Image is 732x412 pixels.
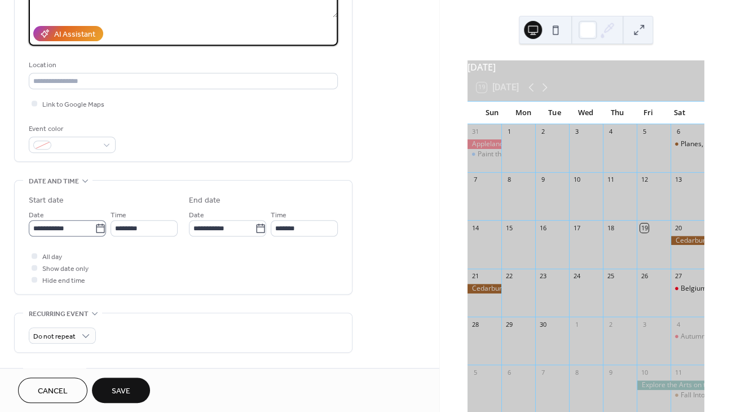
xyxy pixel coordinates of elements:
span: Hide end time [42,275,85,287]
span: Date and time [29,176,79,187]
div: 8 [572,368,581,376]
div: 28 [471,320,479,328]
div: Sun [477,102,508,124]
div: 5 [640,128,649,136]
div: Appleland's Sunflower Festival [468,139,501,149]
div: Event color [29,123,113,135]
div: Explore the Arts on the Covered Bridge Art Studio Tour [637,380,704,390]
div: 5 [471,368,479,376]
div: 9 [539,176,547,184]
div: 29 [505,320,513,328]
div: 24 [572,272,581,280]
div: 3 [640,320,649,328]
div: AI Assistant [54,29,95,41]
div: Sat [664,102,695,124]
div: 18 [606,223,615,232]
div: 27 [674,272,682,280]
div: Paint the Summer Party - Paint on Port Celebration [468,150,501,159]
div: Start date [29,195,64,207]
div: Fri [633,102,664,124]
button: AI Assistant [33,26,103,41]
span: Date [189,209,204,221]
div: 17 [572,223,581,232]
div: 15 [505,223,513,232]
div: 11 [674,368,682,376]
button: Cancel [18,378,87,403]
div: 2 [539,128,547,136]
span: Recurring event [29,308,89,320]
div: Fall Into Grafton [681,391,731,400]
div: Belgium Beer Run [671,284,704,293]
div: 31 [471,128,479,136]
div: Tue [539,102,570,124]
span: Save [112,385,130,397]
span: Time [271,209,286,221]
div: 4 [606,128,615,136]
div: 7 [539,368,547,376]
div: 6 [505,368,513,376]
div: 4 [674,320,682,328]
div: 2 [606,320,615,328]
span: Event image [29,366,73,378]
div: Planes, Trains and Autotombiles Show at Pioneer Village [671,139,704,149]
span: Date [29,209,44,221]
span: Cancel [38,385,68,397]
button: Save [92,378,150,403]
div: 1 [572,320,581,328]
div: 1 [505,128,513,136]
div: Wed [570,102,601,124]
div: 14 [471,223,479,232]
div: 9 [606,368,615,376]
div: Mon [508,102,539,124]
span: Do not repeat [33,330,76,343]
div: 3 [572,128,581,136]
div: 23 [539,272,547,280]
div: Location [29,59,336,71]
div: 21 [471,272,479,280]
div: 12 [640,176,649,184]
div: [DATE] [468,60,704,74]
div: 10 [572,176,581,184]
div: 7 [471,176,479,184]
div: 6 [674,128,682,136]
div: End date [189,195,221,207]
div: 10 [640,368,649,376]
div: 26 [640,272,649,280]
span: Time [111,209,126,221]
div: Autumn Acoustics Music Festival [671,332,704,341]
div: 22 [505,272,513,280]
span: Show date only [42,263,89,275]
div: Thu [602,102,633,124]
div: Cedarburg Wine & Harvest Festival [468,284,501,293]
div: Fall Into Grafton [671,391,704,400]
span: All day [42,251,62,263]
div: Paint the Summer Party - Paint on Port Celebration [478,150,636,159]
div: 8 [505,176,513,184]
div: 20 [674,223,682,232]
div: 25 [606,272,615,280]
span: Link to Google Maps [42,99,104,111]
div: 19 [640,223,649,232]
div: 16 [539,223,547,232]
div: 30 [539,320,547,328]
div: 13 [674,176,682,184]
div: 11 [606,176,615,184]
div: Cedarburg Wine & Harvest Festival [671,236,704,246]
